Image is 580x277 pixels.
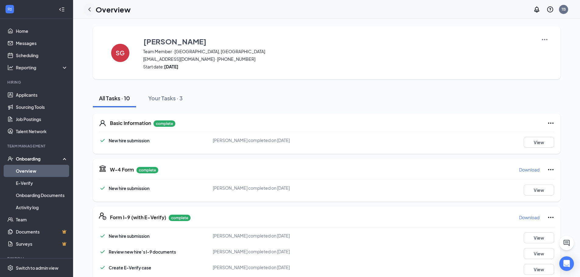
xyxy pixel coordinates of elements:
svg: ChatActive [563,239,570,247]
img: More Actions [541,36,548,43]
a: Talent Network [16,125,68,137]
button: Download [519,213,540,222]
h4: SG [116,51,125,55]
svg: Checkmark [99,232,106,240]
a: Applicants [16,89,68,101]
button: SG [105,36,135,70]
h5: Form I-9 (with E-Verify) [110,214,166,221]
strong: [DATE] [164,64,178,69]
button: View [524,248,554,259]
div: TB [561,7,566,12]
svg: Analysis [7,64,13,71]
a: Onboarding Documents [16,189,68,201]
svg: Notifications [533,6,540,13]
svg: Checkmark [99,264,106,271]
div: Reporting [16,64,68,71]
span: New hire submission [109,185,149,191]
svg: Checkmark [99,137,106,144]
span: Create E-Verify case [109,265,151,270]
div: Switch to admin view [16,265,58,271]
a: E-Verify [16,177,68,189]
span: New hire submission [109,138,149,143]
div: Payroll [7,256,67,261]
a: Home [16,25,68,37]
a: SurveysCrown [16,238,68,250]
h3: [PERSON_NAME] [143,36,206,47]
p: complete [169,215,191,221]
span: Team Member · [GEOGRAPHIC_DATA], [GEOGRAPHIC_DATA] [143,48,533,54]
div: Team Management [7,144,67,149]
p: Download [519,167,540,173]
svg: Settings [7,265,13,271]
button: View [524,185,554,196]
svg: Ellipses [547,214,554,221]
a: Scheduling [16,49,68,61]
button: View [524,232,554,243]
svg: QuestionInfo [547,6,554,13]
svg: FormI9EVerifyIcon [99,213,106,220]
div: Hiring [7,80,67,85]
div: All Tasks · 10 [99,94,130,102]
div: Your Tasks · 3 [148,94,183,102]
span: New hire submission [109,233,149,239]
div: Open Intercom Messenger [559,256,574,271]
a: Messages [16,37,68,49]
h5: Basic Information [110,120,151,126]
a: Activity log [16,201,68,213]
button: View [524,137,554,148]
div: Onboarding [16,156,63,162]
a: Team [16,213,68,226]
svg: Checkmark [99,185,106,192]
svg: Collapse [59,6,65,12]
a: Overview [16,165,68,177]
button: ChatActive [559,236,574,250]
span: [PERSON_NAME] completed on [DATE] [213,137,290,143]
button: View [524,264,554,275]
svg: ChevronLeft [86,6,93,13]
a: Sourcing Tools [16,101,68,113]
span: [PERSON_NAME] completed on [DATE] [213,249,290,254]
svg: UserCheck [7,156,13,162]
p: complete [153,120,175,127]
span: [PERSON_NAME] completed on [DATE] [213,265,290,270]
svg: Checkmark [99,248,106,255]
span: [PERSON_NAME] completed on [DATE] [213,233,290,238]
button: [PERSON_NAME] [143,36,533,47]
h5: W-4 Form [110,166,134,173]
p: Download [519,214,540,220]
a: Job Postings [16,113,68,125]
svg: Ellipses [547,166,554,173]
svg: User [99,119,106,127]
span: Review new hire’s I-9 documents [109,249,176,254]
svg: Ellipses [547,119,554,127]
a: DocumentsCrown [16,226,68,238]
svg: TaxGovernmentIcon [99,165,106,172]
button: Download [519,165,540,175]
p: complete [136,167,158,173]
span: [PERSON_NAME] completed on [DATE] [213,185,290,191]
span: [EMAIL_ADDRESS][DOMAIN_NAME] · [PHONE_NUMBER] [143,56,533,62]
svg: WorkstreamLogo [7,6,13,12]
h1: Overview [96,4,131,15]
span: Start date: [143,64,533,70]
